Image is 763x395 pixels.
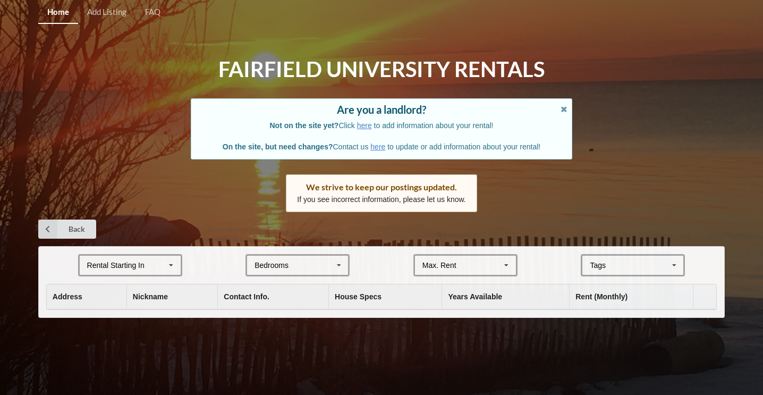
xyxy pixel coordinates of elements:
a: FAQ [135,1,169,24]
th: Nickname [126,284,217,309]
th: Years Available [442,284,569,309]
a: Back [38,220,96,239]
a: here [370,142,385,151]
div: Rental Starting In [87,262,145,269]
p: If you see incorrect information, please let us know. [297,194,466,205]
th: Address [47,284,126,309]
b: On the site, but need changes? [223,142,333,151]
div: We strive to keep our postings updated. [297,182,466,192]
a: Home [38,1,78,24]
th: Rent (Monthly) [569,284,693,309]
div: Bedrooms [255,262,289,269]
a: Add Listing [78,1,135,24]
th: Contact Info. [217,284,328,309]
th: House Specs [328,284,442,309]
span: Click to add information about your rental! [270,121,494,130]
span: Contact us to update or add information about your rental! [223,142,540,151]
div: Are you a landlord? [202,104,561,115]
div: Tags [587,259,621,272]
b: Not on the site yet? [270,121,339,130]
a: here [357,121,372,130]
div: Max. Rent [422,262,456,269]
h1: Fairfield University Rentals [218,56,545,83]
